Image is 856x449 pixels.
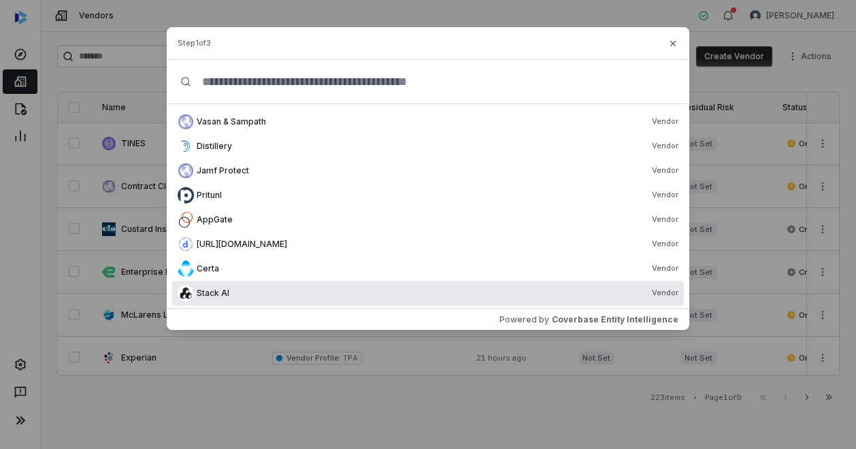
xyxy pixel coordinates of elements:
span: Vendor [652,214,678,225]
span: Vendor [652,165,678,176]
span: [URL][DOMAIN_NAME] [197,239,287,250]
span: Vasan & Sampath [197,116,266,127]
span: Jamf Protect [197,165,249,176]
span: Vendor [652,239,678,250]
span: Step 1 of 3 [178,38,211,48]
span: Coverbase Entity Intelligence [552,314,678,325]
img: faviconV2 [178,114,194,130]
span: Vendor [652,141,678,152]
img: faviconV2 [178,187,194,203]
span: Vendor [652,263,678,274]
img: faviconV2 [178,236,194,252]
span: Pritunl [197,190,222,201]
div: Suggestions [167,104,689,308]
span: Stack AI [197,288,229,299]
span: Distillery [197,141,232,152]
span: Vendor [652,116,678,127]
img: faviconV2 [178,285,194,301]
span: Certa [197,263,219,274]
img: faviconV2 [178,212,194,228]
span: AppGate [197,214,233,225]
img: faviconV2 [178,261,194,277]
span: Vendor [652,288,678,299]
img: faviconV2 [178,163,194,179]
img: faviconV2 [178,138,194,154]
span: Vendor [652,190,678,201]
span: Powered by [499,314,549,325]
